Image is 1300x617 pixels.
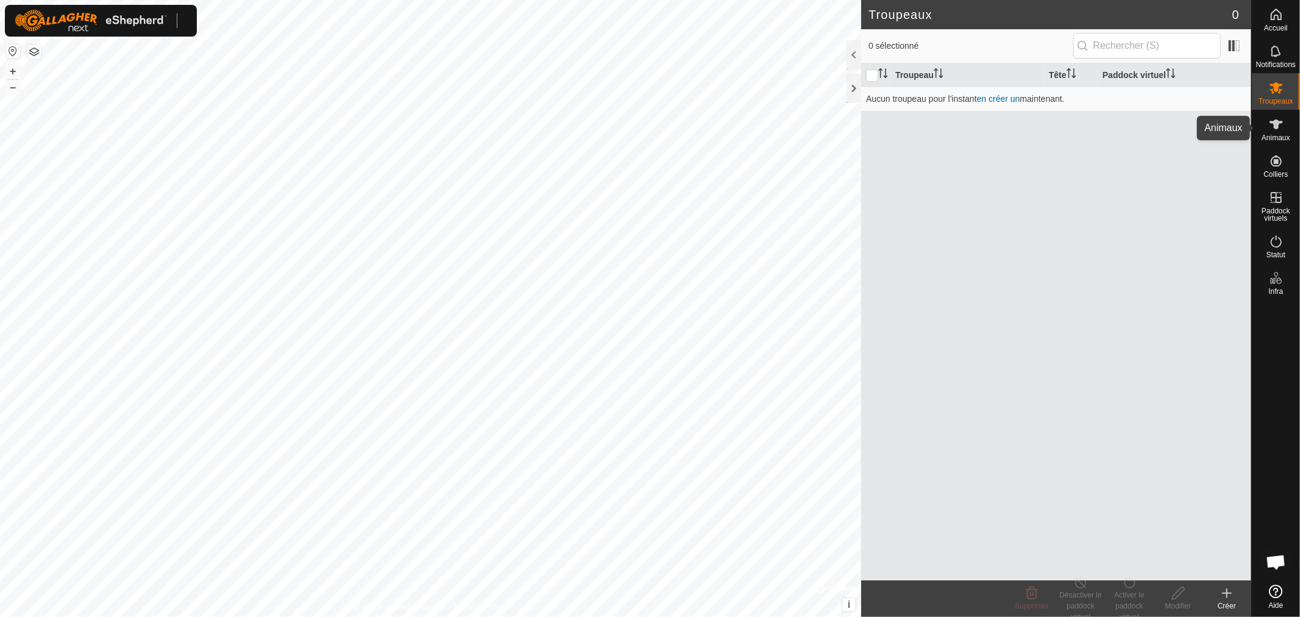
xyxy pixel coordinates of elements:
p-sorticon: Activer pour trier [878,70,888,80]
p-sorticon: Activer pour trier [1067,70,1076,80]
th: Paddock virtuel [1098,63,1251,87]
button: Couches de carte [27,45,41,59]
button: + [5,64,20,79]
p-sorticon: Activer pour trier [934,70,943,80]
span: Supprimer [1015,602,1048,610]
a: Politique de confidentialité [355,601,440,612]
button: i [842,598,856,612]
button: Réinitialiser la carte [5,44,20,59]
span: 0 sélectionné [868,40,1073,52]
img: Logo Gallagher [15,10,167,32]
button: – [5,80,20,95]
a: en créer un [977,94,1020,104]
span: 0 [1232,5,1239,24]
th: Tête [1044,63,1098,87]
a: Aide [1252,580,1300,614]
span: Troupeaux [1259,98,1293,105]
div: Open chat [1258,544,1295,580]
th: Troupeau [890,63,1044,87]
span: Infra [1268,288,1283,295]
h2: Troupeaux [868,7,1232,22]
p-sorticon: Activer pour trier [1166,70,1176,80]
span: Aide [1268,602,1283,609]
span: Notifications [1256,61,1296,68]
span: i [848,599,850,610]
span: Animaux [1262,134,1290,141]
div: Modifier [1154,601,1202,612]
div: Créer [1202,601,1251,612]
span: Accueil [1264,24,1288,32]
span: Colliers [1263,171,1288,178]
span: Paddock virtuels [1255,207,1297,222]
a: Contactez-nous [455,601,506,612]
td: Aucun troupeau pour l'instant maintenant. [861,87,1251,111]
input: Rechercher (S) [1073,33,1221,59]
span: Statut [1266,251,1285,259]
